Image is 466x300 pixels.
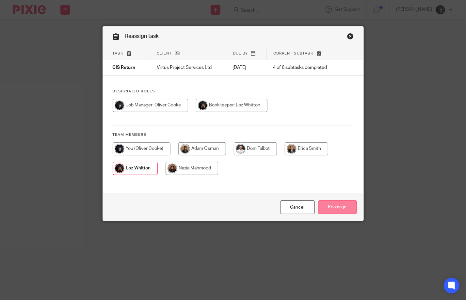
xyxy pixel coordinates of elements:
a: Close this dialog window [280,200,315,214]
span: Task [113,52,124,55]
p: Virtus Project Services Ltd [157,64,219,71]
input: Reassign [318,200,357,214]
h4: Team members [113,132,354,137]
span: CIS Return [113,66,136,70]
span: Current subtask [273,52,313,55]
span: Reassign task [125,34,159,39]
span: Client [157,52,172,55]
h4: Designated Roles [113,89,354,94]
td: 4 of 6 subtasks completed [266,60,341,76]
p: [DATE] [233,64,260,71]
a: Close this dialog window [347,33,354,42]
span: Due by [233,52,248,55]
